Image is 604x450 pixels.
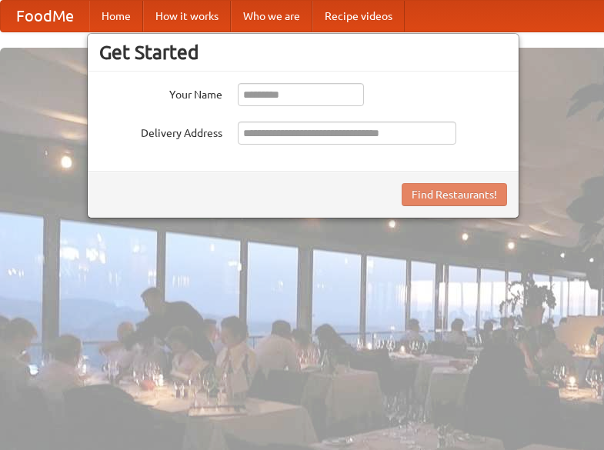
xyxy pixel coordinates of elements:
[312,1,405,32] a: Recipe videos
[402,183,507,206] button: Find Restaurants!
[89,1,143,32] a: Home
[99,122,222,141] label: Delivery Address
[143,1,231,32] a: How it works
[1,1,89,32] a: FoodMe
[99,83,222,102] label: Your Name
[231,1,312,32] a: Who we are
[99,41,507,64] h3: Get Started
